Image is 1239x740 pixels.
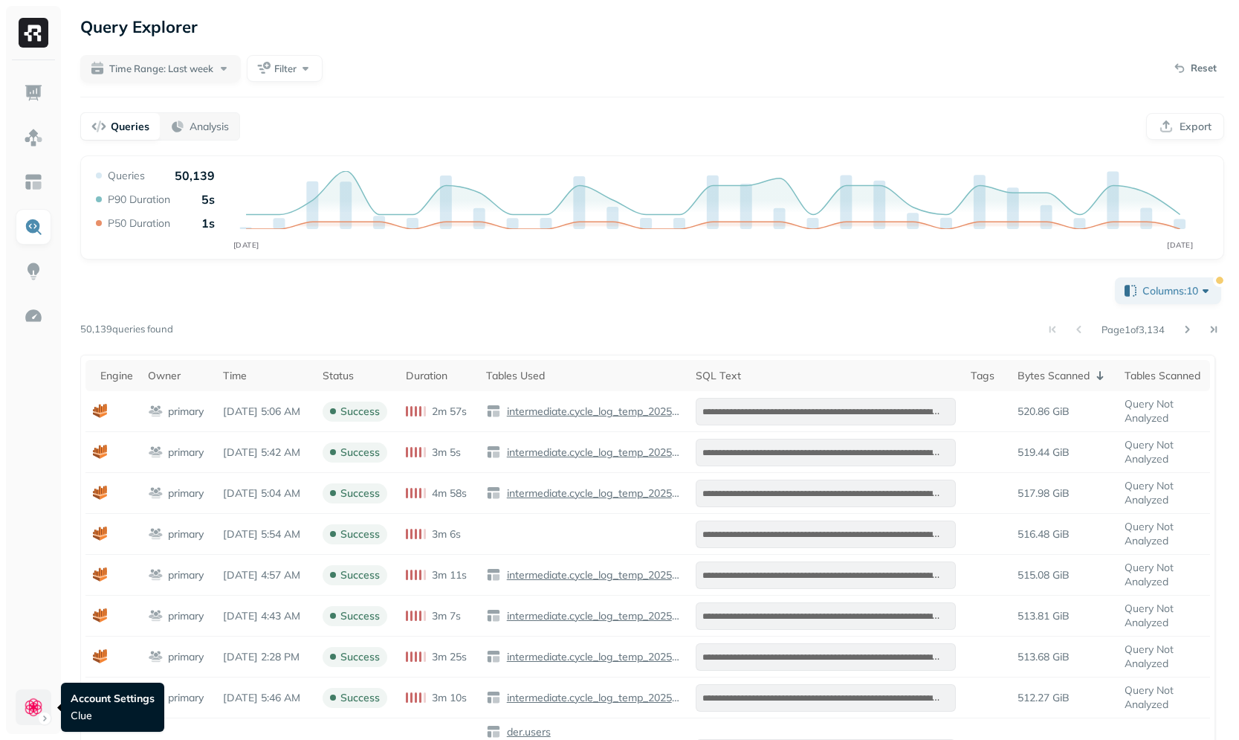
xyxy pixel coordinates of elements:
a: intermediate.cycle_log_temp_20250915 [501,486,681,501]
p: primary [168,691,204,705]
a: der.users [501,725,551,739]
p: 3m 11s [432,568,467,582]
img: table [486,445,501,460]
img: Query Explorer [24,217,43,237]
p: Page 1 of 3,134 [1101,323,1165,336]
p: success [340,609,380,623]
a: intermediate.cycle_log_temp_20250911 [501,650,681,664]
p: 1s [201,216,215,231]
p: 3m 5s [432,445,461,460]
p: 3m 6s [432,527,461,541]
p: Analysis [190,120,229,134]
p: 3m 7s [432,609,461,623]
a: intermediate.cycle_log_temp_20250916 [501,445,681,460]
div: Tables Scanned [1125,369,1203,383]
tspan: [DATE] [1167,240,1193,249]
img: table [486,486,501,501]
div: Bytes Scanned [1018,367,1110,385]
p: Queries [108,169,145,183]
img: table [486,724,501,739]
p: Query Not Analyzed [1125,438,1203,466]
p: primary [168,486,204,501]
div: Engine [100,369,133,383]
p: success [340,527,380,541]
div: Tables Used [486,369,681,383]
img: table [486,608,501,623]
img: table [486,404,501,419]
p: Account Settings [71,692,155,706]
p: Query Not Analyzed [1125,683,1203,712]
p: 519.44 GiB [1018,445,1070,460]
p: 4m 58s [432,486,467,501]
span: Filter [274,62,297,76]
p: Sep 14, 2025 4:57 AM [223,568,308,582]
p: Sep 12, 2025 2:28 PM [223,650,308,664]
a: intermediate.cycle_log_temp_20250917 [501,405,681,419]
p: success [340,486,380,501]
p: primary [168,405,204,419]
p: success [340,650,380,664]
p: Queries [111,120,149,134]
p: intermediate.cycle_log_temp_20250912 [504,609,681,623]
p: 512.27 GiB [1018,691,1070,705]
p: 516.48 GiB [1018,527,1070,541]
p: intermediate.cycle_log_temp_20250915 [504,486,681,501]
p: 515.08 GiB [1018,568,1070,582]
p: Sep 17, 2025 5:42 AM [223,445,308,460]
p: Query Not Analyzed [1125,643,1203,671]
p: P50 Duration [108,216,170,231]
img: Dashboard [24,83,43,103]
img: Optimization [24,306,43,326]
p: intermediate.cycle_log_temp_20250913 [504,568,681,582]
img: Assets [24,128,43,147]
p: Query Not Analyzed [1125,602,1203,630]
p: Sep 12, 2025 5:46 AM [223,691,308,705]
button: Reset [1165,57,1224,80]
p: 5s [201,192,215,207]
a: intermediate.cycle_log_temp_20250913 [501,568,681,582]
p: Query Not Analyzed [1125,520,1203,548]
p: success [340,405,380,419]
p: intermediate.cycle_log_temp_20250911 [504,650,681,664]
p: Clue [71,709,155,723]
p: Sep 15, 2025 5:54 AM [223,527,308,541]
button: Columns:10 [1115,277,1221,304]
img: table [486,649,501,664]
p: primary [168,650,204,664]
p: 50,139 [175,168,215,183]
p: Query Not Analyzed [1125,479,1203,507]
p: success [340,691,380,705]
p: Query Not Analyzed [1125,561,1203,589]
div: Time [223,369,308,383]
p: 513.68 GiB [1018,650,1070,664]
p: P90 Duration [108,193,170,207]
div: Duration [406,369,470,383]
p: success [340,445,380,460]
p: intermediate.cycle_log_temp_20250911 [504,691,681,705]
p: intermediate.cycle_log_temp_20250916 [504,445,681,460]
img: Clue [23,697,44,718]
button: Filter [247,55,323,82]
img: table [486,567,501,582]
img: Ryft [19,18,48,48]
p: 50,139 queries found [80,322,173,337]
button: Export [1146,113,1224,140]
p: primary [168,527,204,541]
a: intermediate.cycle_log_temp_20250912 [501,609,681,623]
p: Query Explorer [80,13,198,40]
div: Tags [971,369,1003,383]
p: 3m 25s [432,650,467,664]
p: intermediate.cycle_log_temp_20250917 [504,405,681,419]
p: Sep 18, 2025 5:06 AM [223,405,308,419]
span: Time Range: Last week [109,62,213,76]
img: Asset Explorer [24,173,43,192]
div: Status [323,369,391,383]
p: primary [168,568,204,582]
p: primary [168,609,204,623]
img: table [486,690,501,705]
p: 513.81 GiB [1018,609,1070,623]
p: success [340,568,380,582]
p: der.users [504,725,551,739]
p: 2m 57s [432,405,467,419]
p: Sep 13, 2025 4:43 AM [223,609,308,623]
